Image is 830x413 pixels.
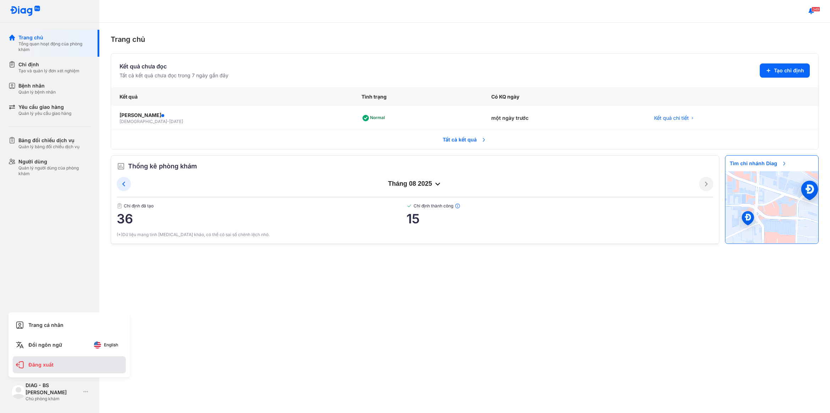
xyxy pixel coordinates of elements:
span: 36 [117,212,406,226]
div: Bệnh nhân [18,82,56,89]
div: (*)Dữ liệu mang tính [MEDICAL_DATA] khảo, có thể có sai số chênh lệch nhỏ. [117,231,713,238]
span: Thống kê phòng khám [128,161,197,171]
span: Chỉ định thành công [406,203,713,209]
div: Trang cá nhân [13,317,126,334]
span: English [104,342,118,347]
span: Chỉ định đã tạo [117,203,406,209]
button: English [89,339,123,351]
div: Kết quả chưa đọc [120,62,228,71]
img: order.5a6da16c.svg [117,162,125,171]
span: Kết quả chi tiết [654,115,689,122]
div: Trang chủ [111,34,819,45]
div: Tổng quan hoạt động của phòng khám [18,41,91,52]
div: Bảng đối chiếu dịch vụ [18,137,79,144]
div: Quản lý người dùng của phòng khám [18,165,91,177]
div: Chủ phòng khám [26,396,81,402]
img: info.7e716105.svg [455,203,460,209]
div: Tất cả kết quả chưa đọc trong 7 ngày gần đây [120,72,228,79]
div: Quản lý yêu cầu giao hàng [18,111,71,116]
span: Tất cả kết quả [438,132,491,147]
span: Tìm chi nhánh Diag [725,156,791,171]
div: một ngày trước [483,106,646,130]
div: [PERSON_NAME] [120,112,344,119]
div: Yêu cầu giao hàng [18,104,71,111]
div: Đổi ngôn ngữ [13,336,126,353]
span: Tạo chỉ định [774,67,804,74]
div: Tạo và quản lý đơn xét nghiệm [18,68,79,74]
div: tháng 08 2025 [131,180,699,188]
img: checked-green.01cc79e0.svg [406,203,412,209]
div: Kết quả [111,88,353,106]
div: Normal [361,112,388,124]
img: English [94,341,101,348]
div: Tình trạng [353,88,483,106]
div: Người dùng [18,158,91,165]
div: Quản lý bảng đối chiếu dịch vụ [18,144,79,150]
div: Trang chủ [18,34,91,41]
span: [DATE] [169,119,183,124]
span: 349 [812,7,820,12]
div: Đăng xuất [13,356,126,373]
div: Có KQ ngày [483,88,646,106]
span: - [167,119,169,124]
img: document.50c4cfd0.svg [117,203,122,209]
img: logo [10,6,40,17]
span: 15 [406,212,713,226]
div: DIAG - BS [PERSON_NAME] [26,382,81,396]
button: Tạo chỉ định [760,63,810,78]
div: Chỉ định [18,61,79,68]
div: Quản lý bệnh nhân [18,89,56,95]
span: [DEMOGRAPHIC_DATA] [120,119,167,124]
img: logo [11,385,26,399]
